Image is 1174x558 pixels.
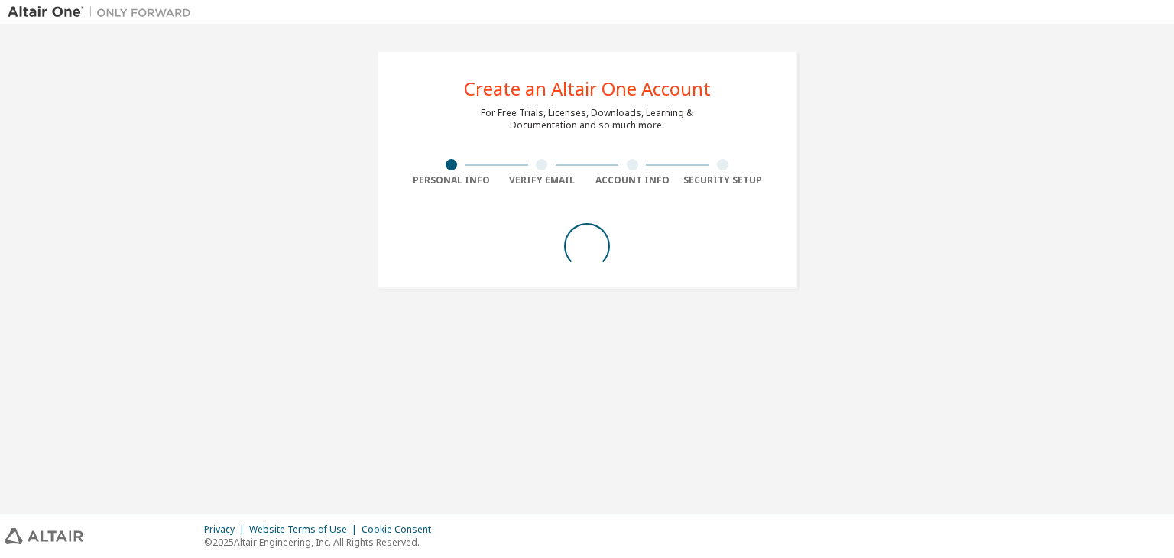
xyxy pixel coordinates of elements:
[362,524,440,536] div: Cookie Consent
[481,107,693,131] div: For Free Trials, Licenses, Downloads, Learning & Documentation and so much more.
[464,79,711,98] div: Create an Altair One Account
[8,5,199,20] img: Altair One
[5,528,83,544] img: altair_logo.svg
[249,524,362,536] div: Website Terms of Use
[204,524,249,536] div: Privacy
[678,174,769,187] div: Security Setup
[587,174,678,187] div: Account Info
[406,174,497,187] div: Personal Info
[204,536,440,549] p: © 2025 Altair Engineering, Inc. All Rights Reserved.
[497,174,588,187] div: Verify Email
